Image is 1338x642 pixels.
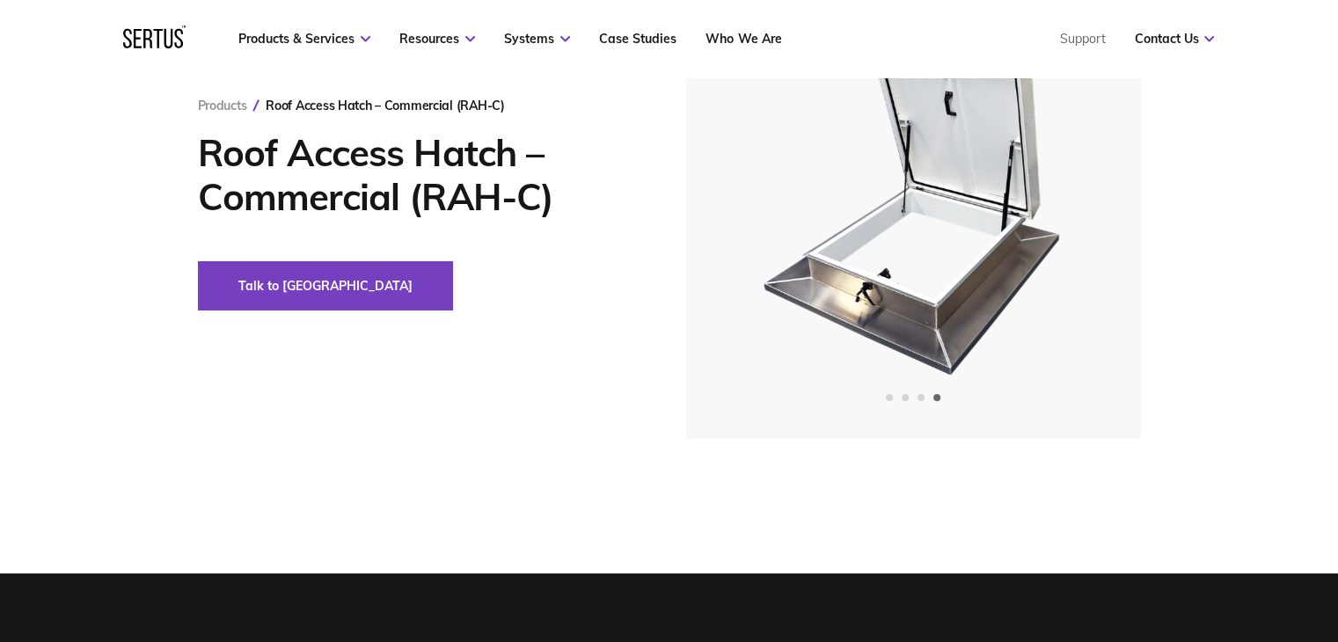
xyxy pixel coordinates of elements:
span: Go to slide 1 [886,394,893,401]
h1: Roof Access Hatch – Commercial (RAH-C) [198,131,633,219]
span: Go to slide 2 [902,394,909,401]
a: Contact Us [1134,31,1214,47]
a: Systems [504,31,570,47]
a: Resources [399,31,475,47]
span: Go to slide 3 [918,394,925,401]
button: Talk to [GEOGRAPHIC_DATA] [198,261,453,310]
a: Who We Are [706,31,781,47]
a: Support [1059,31,1105,47]
a: Products [198,98,247,113]
a: Products & Services [238,31,370,47]
iframe: Chat Widget [1022,439,1338,642]
a: Case Studies [599,31,676,47]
